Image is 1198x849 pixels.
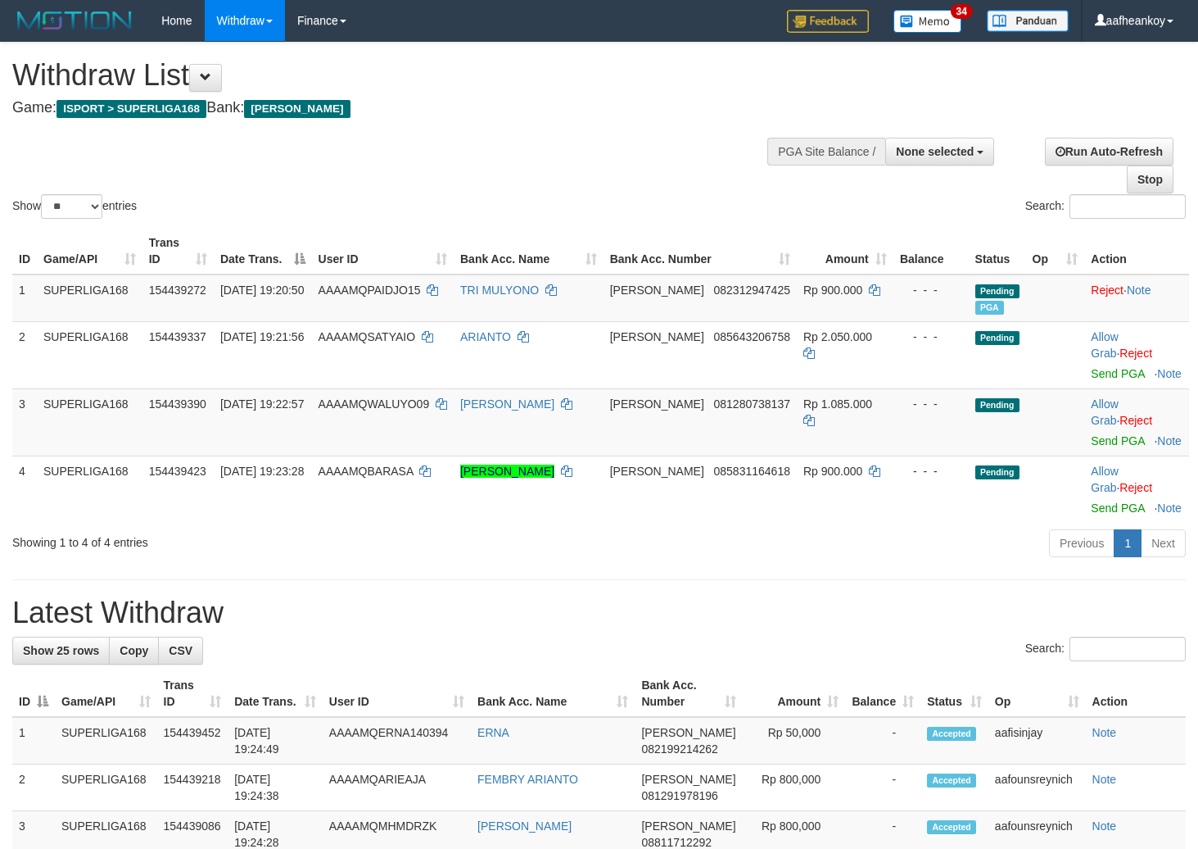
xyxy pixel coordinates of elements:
a: Reject [1119,414,1152,427]
td: [DATE] 19:24:38 [228,765,323,811]
span: [DATE] 19:22:57 [220,397,304,411]
a: [PERSON_NAME] [460,465,554,478]
td: aafounsreynich [988,765,1086,811]
a: Allow Grab [1091,397,1118,427]
label: Search: [1025,637,1186,661]
img: Feedback.jpg [787,10,869,33]
span: · [1091,465,1119,494]
a: [PERSON_NAME] [460,397,554,411]
a: Note [1092,819,1117,833]
td: SUPERLIGA168 [37,275,142,322]
td: - [845,765,920,811]
th: Date Trans.: activate to sort column ascending [228,670,323,717]
th: Amount: activate to sort column ascending [797,228,893,275]
a: Show 25 rows [12,637,110,665]
h4: Game: Bank: [12,100,782,116]
span: Copy 085643206758 to clipboard [714,330,790,343]
td: SUPERLIGA168 [55,717,157,765]
span: · [1091,397,1119,427]
a: Reject [1119,347,1152,360]
th: Op: activate to sort column ascending [1026,228,1085,275]
a: Allow Grab [1091,465,1118,494]
a: ERNA [477,726,509,739]
th: Balance [893,228,969,275]
th: Bank Acc. Number: activate to sort column ascending [635,670,742,717]
span: 154439390 [149,397,206,411]
span: Pending [975,284,1019,298]
td: 2 [12,321,37,388]
span: Accepted [927,774,976,788]
div: Showing 1 to 4 of 4 entries [12,528,487,551]
img: Button%20Memo.svg [893,10,962,33]
img: MOTION_logo.png [12,8,137,33]
th: Action [1086,670,1186,717]
span: Marked by aafounsreynich [975,301,1004,315]
div: - - - [900,282,962,298]
a: Next [1141,529,1186,557]
a: Note [1092,773,1117,786]
a: Note [1157,434,1182,447]
h1: Withdraw List [12,59,782,92]
th: Amount: activate to sort column ascending [743,670,846,717]
a: CSV [158,637,203,665]
td: 4 [12,456,37,523]
a: Note [1157,367,1182,380]
a: Reject [1119,481,1152,494]
a: Note [1127,284,1151,297]
a: Note [1157,502,1182,515]
span: AAAAMQWALUYO09 [319,397,430,411]
select: Showentries [41,194,102,219]
span: [PERSON_NAME] [641,773,735,786]
span: [PERSON_NAME] [610,284,704,297]
input: Search: [1069,637,1186,661]
th: Status: activate to sort column ascending [920,670,988,717]
th: Bank Acc. Number: activate to sort column ascending [604,228,797,275]
th: Game/API: activate to sort column ascending [55,670,157,717]
th: Bank Acc. Name: activate to sort column ascending [454,228,604,275]
span: Copy 081280738137 to clipboard [714,397,790,411]
div: - - - [900,396,962,412]
td: aafisinjay [988,717,1086,765]
span: Accepted [927,820,976,834]
img: panduan.png [987,10,1069,32]
th: ID: activate to sort column descending [12,670,55,717]
span: Pending [975,398,1019,412]
span: [PERSON_NAME] [641,726,735,739]
a: ARIANTO [460,330,511,343]
button: None selected [885,138,994,166]
th: ID [12,228,37,275]
th: Bank Acc. Name: activate to sort column ascending [471,670,635,717]
a: Send PGA [1091,367,1144,380]
span: [PERSON_NAME] [641,819,735,833]
td: 3 [12,388,37,456]
td: 154439218 [157,765,228,811]
span: Rp 1.085.000 [803,397,872,411]
span: None selected [896,145,974,158]
span: Copy 085831164618 to clipboard [714,465,790,478]
th: Op: activate to sort column ascending [988,670,1086,717]
a: Send PGA [1091,502,1144,515]
td: SUPERLIGA168 [37,456,142,523]
span: CSV [169,644,192,657]
a: Note [1092,726,1117,739]
span: 154439423 [149,465,206,478]
td: Rp 50,000 [743,717,846,765]
td: Rp 800,000 [743,765,846,811]
span: Pending [975,331,1019,345]
span: Show 25 rows [23,644,99,657]
td: 1 [12,717,55,765]
th: User ID: activate to sort column ascending [323,670,471,717]
div: - - - [900,463,962,479]
a: [PERSON_NAME] [477,819,572,833]
td: SUPERLIGA168 [37,388,142,456]
th: User ID: activate to sort column ascending [312,228,454,275]
td: SUPERLIGA168 [55,765,157,811]
span: · [1091,330,1119,360]
th: Status [969,228,1026,275]
a: Reject [1091,284,1123,297]
th: Action [1084,228,1189,275]
span: 154439337 [149,330,206,343]
span: Accepted [927,727,976,741]
th: Date Trans.: activate to sort column descending [214,228,312,275]
span: AAAAMQBARASA [319,465,414,478]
